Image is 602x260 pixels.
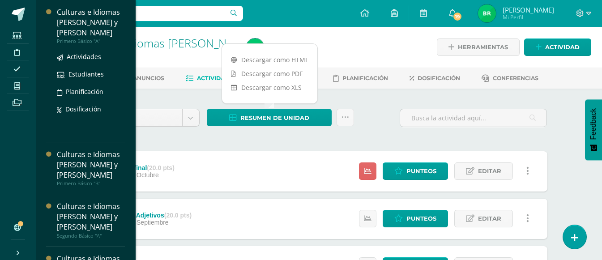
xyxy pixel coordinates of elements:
a: Herramientas [437,38,520,56]
span: Conferencias [493,75,538,81]
a: Culturas e Idiomas [PERSON_NAME] y [PERSON_NAME]Primero Básico "B" [57,149,125,187]
span: Dosificación [65,105,101,113]
span: Actividades [197,75,236,81]
span: 26 de Septiembre [119,219,169,226]
a: Culturas e Idiomas [PERSON_NAME] y [PERSON_NAME] [70,35,350,51]
span: 19 [453,12,462,21]
span: [PERSON_NAME] [503,5,554,14]
input: Busca la actividad aquí... [400,109,546,127]
button: Feedback - Mostrar encuesta [585,99,602,160]
span: Feedback [589,108,598,140]
strong: (20.0 pts) [164,212,192,219]
span: Dosificación [418,75,460,81]
span: Unidad 4 [98,109,175,126]
a: Conferencias [482,71,538,85]
div: Culturas e Idiomas [PERSON_NAME] y [PERSON_NAME] [57,7,125,38]
div: Culturas e Idiomas [PERSON_NAME] y [PERSON_NAME] [57,149,125,180]
div: Segundo Básico "A" [57,233,125,239]
span: 03 de Octubre [119,171,159,179]
span: Anuncios [133,75,164,81]
a: Unidad 4 [91,109,199,126]
div: Primero Básico "A" [57,38,125,44]
span: Editar [478,210,501,227]
a: Actividad [524,38,591,56]
span: Actividad [545,39,580,55]
div: Culturas e Idiomas [PERSON_NAME] y [PERSON_NAME] [57,201,125,232]
span: Estudiantes [68,70,104,78]
a: Actividades [57,51,125,62]
div: 5. Examen final [101,164,174,171]
strong: (20.0 pts) [147,164,174,171]
a: Punteos [383,210,448,227]
img: 6aef585dce427ae6be9e18d10f7d6f55.png [478,4,496,22]
span: Editar [478,163,501,179]
img: 6aef585dce427ae6be9e18d10f7d6f55.png [246,38,264,56]
a: Dosificación [410,71,460,85]
input: Busca un usuario... [42,6,243,21]
a: Planificación [57,86,125,97]
span: Mi Perfil [503,13,554,21]
span: Resumen de unidad [240,110,309,126]
a: Dosificación [57,104,125,114]
a: Punteos [383,162,448,180]
span: Herramientas [458,39,508,55]
a: Planificación [333,71,388,85]
a: Resumen de unidad [207,109,332,126]
a: Descargar como HTML [222,53,317,67]
a: Estudiantes [57,69,125,79]
a: Anuncios [121,71,164,85]
div: 4. Verbos y Adjetivos [101,212,192,219]
a: Culturas e Idiomas [PERSON_NAME] y [PERSON_NAME]Primero Básico "A" [57,7,125,44]
span: Planificación [66,87,103,96]
a: Actividades [186,71,236,85]
a: Descargar como PDF [222,67,317,81]
h1: Culturas e Idiomas Mayas Garífuna y Xinka [70,37,235,49]
span: Punteos [406,210,436,227]
span: Actividades [67,52,101,61]
span: Planificación [342,75,388,81]
a: Descargar como XLS [222,81,317,94]
a: Culturas e Idiomas [PERSON_NAME] y [PERSON_NAME]Segundo Básico "A" [57,201,125,239]
div: Primero Básico 'B' [70,49,235,58]
span: Punteos [406,163,436,179]
div: Primero Básico "B" [57,180,125,187]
